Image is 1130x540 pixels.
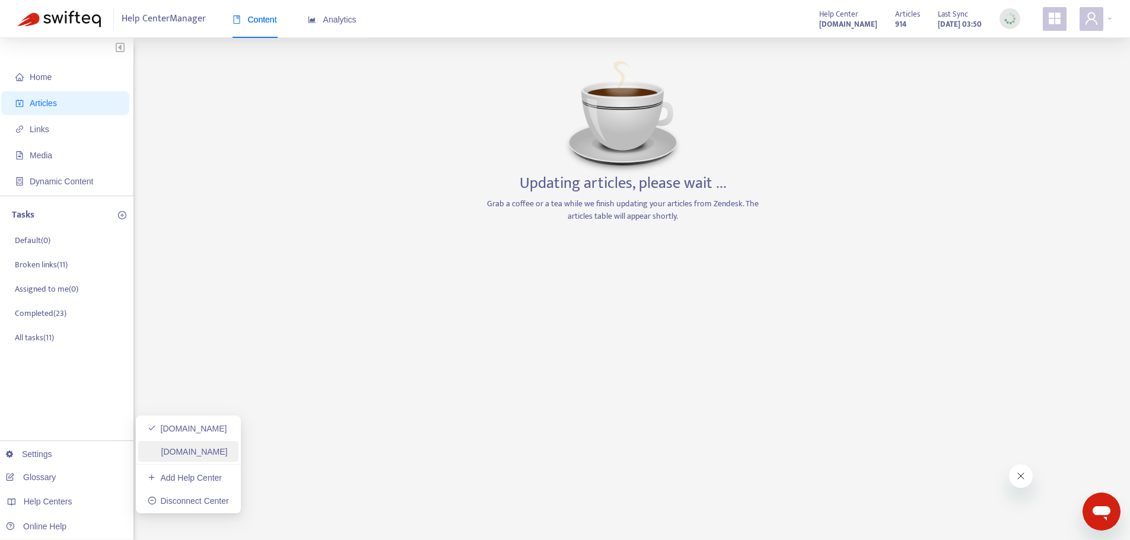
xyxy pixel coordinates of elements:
[895,8,920,21] span: Articles
[308,15,356,24] span: Analytics
[938,18,982,31] strong: [DATE] 03:50
[15,307,66,319] p: Completed ( 23 )
[1002,11,1017,26] img: sync_loading.0b5143dde30e3a21642e.gif
[520,174,727,193] h3: Updating articles, please wait ...
[30,98,57,108] span: Articles
[148,424,227,433] a: [DOMAIN_NAME]
[819,18,877,31] strong: [DOMAIN_NAME]
[15,125,24,133] span: link
[24,497,72,506] span: Help Centers
[15,177,24,186] span: container
[30,72,52,82] span: Home
[938,8,968,21] span: Last Sync
[12,208,34,222] p: Tasks
[15,151,24,159] span: file-image
[122,8,206,30] span: Help Center Manager
[15,283,78,295] p: Assigned to me ( 0 )
[15,258,68,271] p: Broken links ( 11 )
[30,151,52,160] span: Media
[6,449,52,459] a: Settings
[30,124,49,134] span: Links
[15,234,50,247] p: Default ( 0 )
[233,15,277,24] span: Content
[1048,11,1062,25] span: appstore
[819,17,877,31] a: [DOMAIN_NAME]
[1084,11,1099,25] span: user
[308,15,316,24] span: area-chart
[1009,464,1033,488] iframe: Close message
[7,8,85,18] span: Hi. Need any help?
[15,331,54,344] p: All tasks ( 11 )
[148,447,228,456] a: [DOMAIN_NAME]
[483,197,762,222] p: Grab a coffee or a tea while we finish updating your articles from Zendesk. The articles table wi...
[30,177,93,186] span: Dynamic Content
[118,211,126,219] span: plus-circle
[895,18,906,31] strong: 914
[15,99,24,107] span: account-book
[6,472,56,482] a: Glossary
[6,522,66,531] a: Online Help
[233,15,241,24] span: book
[819,8,858,21] span: Help Center
[148,473,222,483] a: Add Help Center
[18,11,101,27] img: Swifteq
[148,496,229,506] a: Disconnect Center
[564,56,682,174] img: Coffee image
[15,73,24,81] span: home
[1083,493,1121,531] iframe: Button to launch messaging window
